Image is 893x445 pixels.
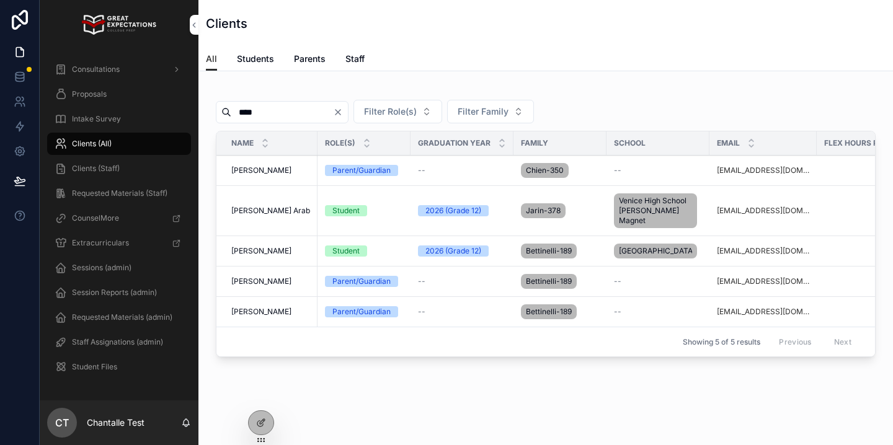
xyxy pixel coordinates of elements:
span: Requested Materials (Staff) [72,188,167,198]
span: Requested Materials (admin) [72,312,172,322]
a: [GEOGRAPHIC_DATA] [614,241,702,261]
span: Filter Family [458,105,509,118]
span: -- [418,307,425,317]
a: [PERSON_NAME] [231,246,310,256]
span: Student Files [72,362,117,372]
span: School [614,138,646,148]
span: -- [614,276,621,286]
span: Clients (All) [72,139,112,149]
a: [EMAIL_ADDRESS][DOMAIN_NAME] [717,307,809,317]
a: [EMAIL_ADDRESS][DOMAIN_NAME] [717,276,809,286]
a: -- [418,165,506,175]
a: Bettinelli-189 [521,302,599,322]
a: [PERSON_NAME] [231,307,310,317]
a: Students [237,48,274,73]
a: -- [614,307,702,317]
a: Sessions (admin) [47,257,191,279]
a: Session Reports (admin) [47,281,191,304]
span: Extracurriculars [72,238,129,248]
span: Family [521,138,548,148]
a: Parents [294,48,326,73]
a: [EMAIL_ADDRESS][DOMAIN_NAME] [717,165,809,175]
span: [PERSON_NAME] [231,307,291,317]
span: -- [614,307,621,317]
a: [PERSON_NAME] [231,165,310,175]
a: Bettinelli-189 [521,271,599,291]
a: [PERSON_NAME] [231,276,310,286]
a: -- [614,276,702,286]
span: [PERSON_NAME] [231,246,291,256]
a: Student Files [47,356,191,378]
a: Staff Assignations (admin) [47,331,191,353]
a: Requested Materials (Staff) [47,182,191,205]
a: [EMAIL_ADDRESS][DOMAIN_NAME] [717,246,809,256]
p: Chantalle Test [87,416,144,429]
a: 2026 (Grade 12) [418,205,506,216]
a: 2026 (Grade 12) [418,245,506,257]
a: Venice High School [PERSON_NAME] Magnet [614,191,702,231]
a: Bettinelli-189 [521,241,599,261]
a: All [206,48,217,71]
div: scrollable content [40,50,198,394]
a: Parent/Guardian [325,165,403,176]
span: Sessions (admin) [72,263,131,273]
a: Intake Survey [47,108,191,130]
a: Student [325,205,403,216]
span: Staff Assignations (admin) [72,337,163,347]
a: [PERSON_NAME] Arab [231,206,310,216]
a: Parent/Guardian [325,276,403,287]
span: CounselMore [72,213,119,223]
span: CT [55,415,69,430]
div: Parent/Guardian [332,276,391,287]
span: Chien-350 [526,165,564,175]
a: -- [614,165,702,175]
span: Email [717,138,740,148]
span: Showing 5 of 5 results [683,337,760,347]
span: Name [231,138,254,148]
span: Students [237,53,274,65]
a: Extracurriculars [47,232,191,254]
button: Select Button [447,100,534,123]
span: -- [418,165,425,175]
span: Proposals [72,89,107,99]
div: 2026 (Grade 12) [425,245,481,257]
span: Consultations [72,64,120,74]
div: 2026 (Grade 12) [425,205,481,216]
a: Proposals [47,83,191,105]
a: Clients (All) [47,133,191,155]
div: Student [332,205,360,216]
a: Requested Materials (admin) [47,306,191,328]
a: Chien-350 [521,161,599,180]
span: [PERSON_NAME] [231,276,291,286]
button: Clear [333,107,348,117]
div: Parent/Guardian [332,306,391,317]
span: Staff [345,53,365,65]
span: All [206,53,217,65]
a: Clients (Staff) [47,157,191,180]
span: Jarin-378 [526,206,561,216]
a: -- [418,307,506,317]
div: Parent/Guardian [332,165,391,176]
div: Student [332,245,360,257]
span: [PERSON_NAME] [231,165,291,175]
a: Parent/Guardian [325,306,403,317]
a: [EMAIL_ADDRESS][DOMAIN_NAME] [717,206,809,216]
span: Clients (Staff) [72,164,120,174]
span: Venice High School [PERSON_NAME] Magnet [619,196,692,226]
a: CounselMore [47,207,191,229]
h1: Clients [206,15,247,32]
img: App logo [82,15,156,35]
a: Student [325,245,403,257]
a: -- [418,276,506,286]
a: Jarin-378 [521,201,599,221]
span: Parents [294,53,326,65]
a: Consultations [47,58,191,81]
span: Bettinelli-189 [526,307,572,317]
span: -- [614,165,621,175]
